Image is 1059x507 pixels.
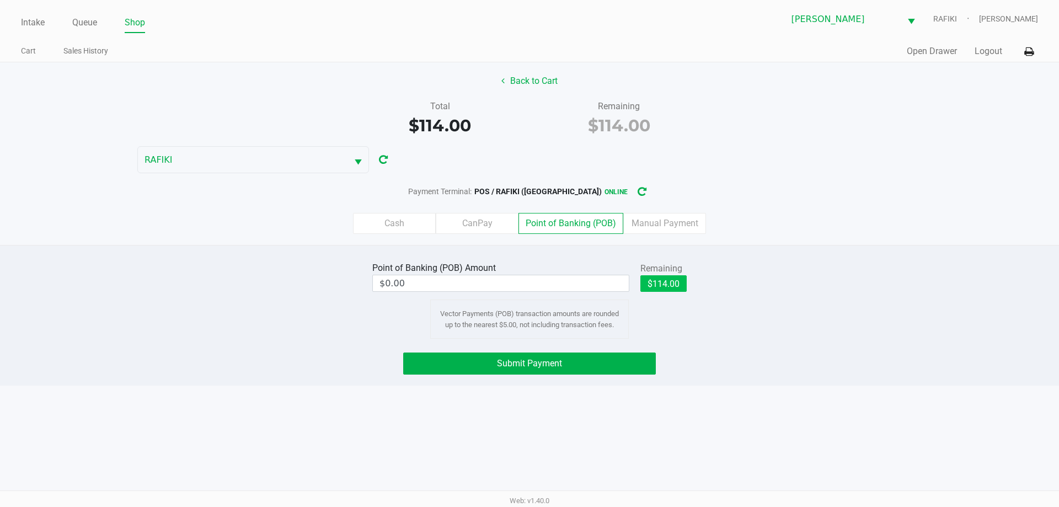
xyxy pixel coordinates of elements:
[510,497,549,505] span: Web: v1.40.0
[979,13,1038,25] span: [PERSON_NAME]
[408,187,472,196] span: Payment Terminal:
[63,44,108,58] a: Sales History
[403,353,656,375] button: Submit Payment
[538,100,700,113] div: Remaining
[430,300,629,339] div: Vector Payments (POB) transaction amounts are rounded up to the nearest $5.00, not including tran...
[359,100,521,113] div: Total
[494,71,565,92] button: Back to Cart
[353,213,436,234] label: Cash
[359,113,521,138] div: $114.00
[347,147,368,173] button: Select
[518,213,623,234] label: Point of Banking (POB)
[372,261,500,275] div: Point of Banking (POB) Amount
[21,15,45,30] a: Intake
[605,188,628,196] span: online
[791,13,894,26] span: [PERSON_NAME]
[907,45,957,58] button: Open Drawer
[21,44,36,58] a: Cart
[474,187,602,196] span: POS / RAFIKI ([GEOGRAPHIC_DATA])
[933,13,979,25] span: RAFIKI
[72,15,97,30] a: Queue
[436,213,518,234] label: CanPay
[640,275,687,292] button: $114.00
[623,213,706,234] label: Manual Payment
[125,15,145,30] a: Shop
[975,45,1002,58] button: Logout
[145,153,341,167] span: RAFIKI
[901,6,922,32] button: Select
[538,113,700,138] div: $114.00
[640,262,687,275] div: Remaining
[497,358,562,369] span: Submit Payment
